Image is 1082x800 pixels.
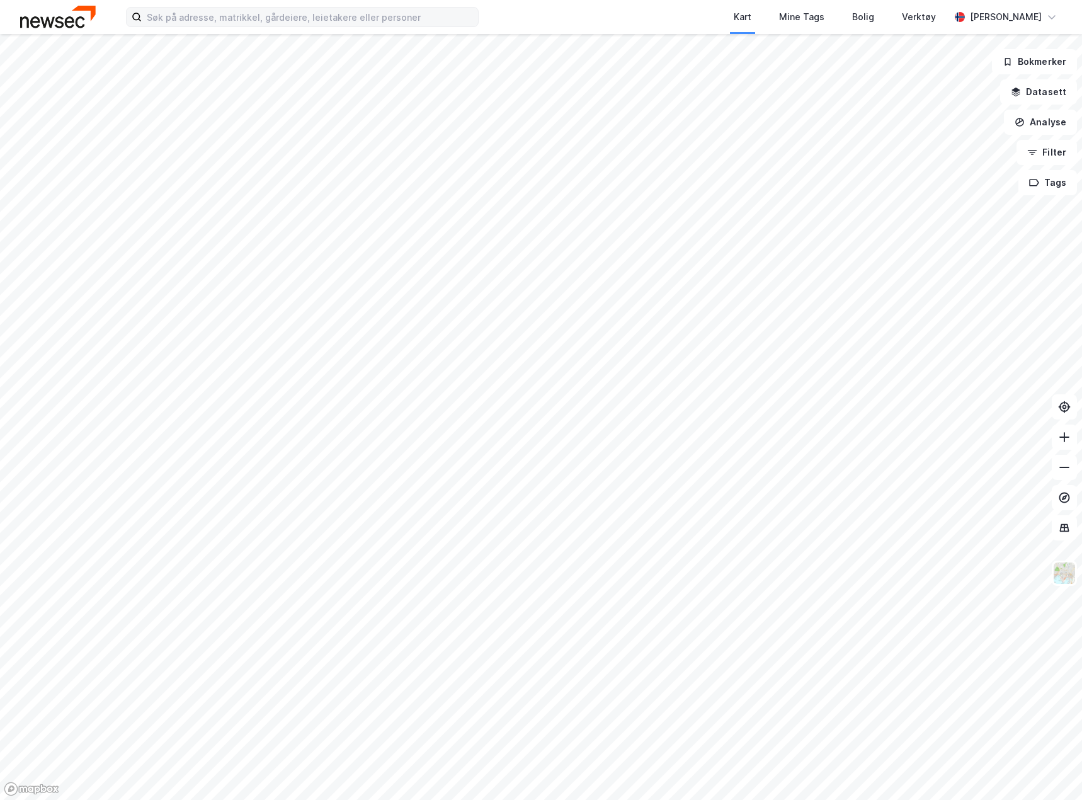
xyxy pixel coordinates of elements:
div: [PERSON_NAME] [970,9,1042,25]
div: Mine Tags [779,9,824,25]
div: Verktøy [902,9,936,25]
div: Kart [734,9,751,25]
input: Søk på adresse, matrikkel, gårdeiere, leietakere eller personer [142,8,478,26]
iframe: Chat Widget [1019,740,1082,800]
div: Bolig [852,9,874,25]
img: newsec-logo.f6e21ccffca1b3a03d2d.png [20,6,96,28]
